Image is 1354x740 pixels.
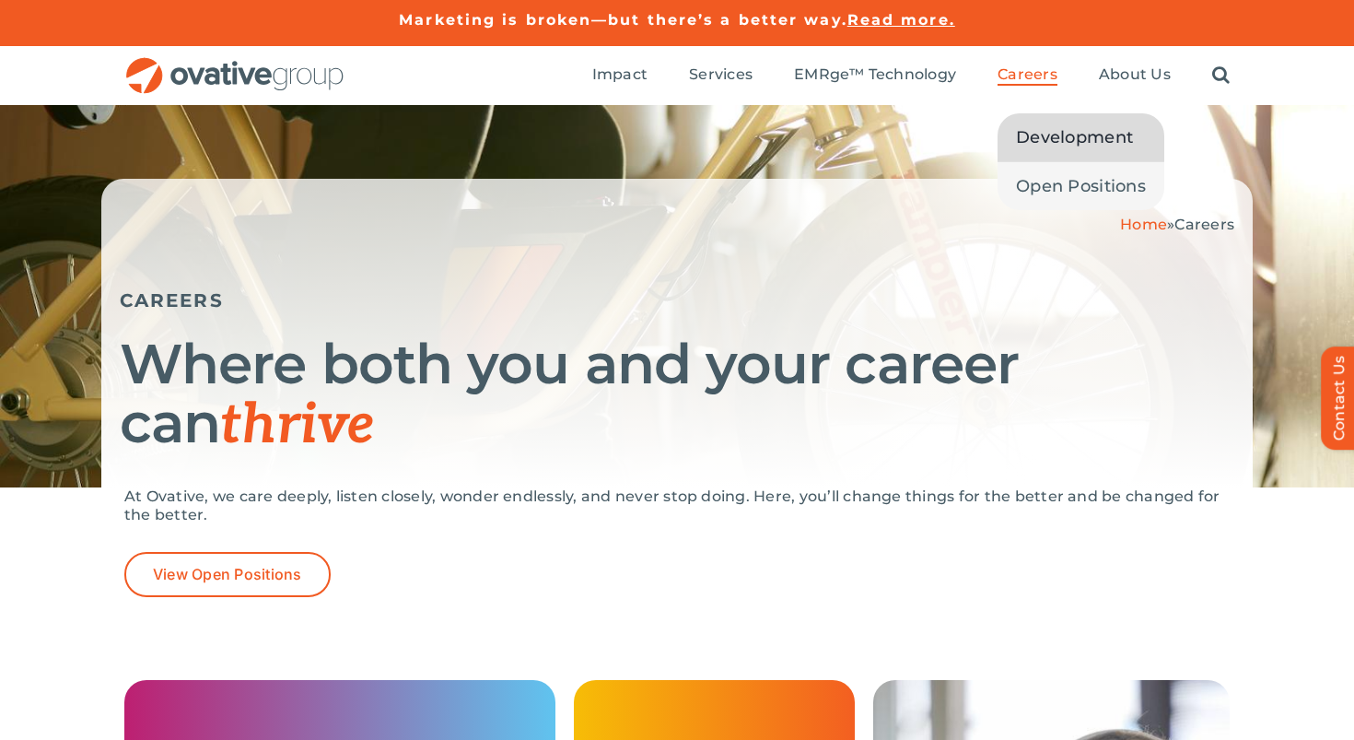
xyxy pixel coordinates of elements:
a: Development [998,113,1164,161]
span: Impact [592,65,648,84]
a: EMRge™ Technology [794,65,956,86]
span: About Us [1099,65,1171,84]
h1: Where both you and your career can [120,335,1234,455]
a: Read more. [847,11,955,29]
a: Home [1120,216,1167,233]
h5: CAREERS [120,289,1234,311]
a: Open Positions [998,162,1164,210]
a: Search [1212,65,1230,86]
span: View Open Positions [153,566,302,583]
span: Services [689,65,753,84]
span: Careers [1174,216,1234,233]
span: EMRge™ Technology [794,65,956,84]
a: Marketing is broken—but there’s a better way. [399,11,847,29]
span: » [1120,216,1234,233]
p: At Ovative, we care deeply, listen closely, wonder endlessly, and never stop doing. Here, you’ll ... [124,487,1230,524]
span: Careers [998,65,1057,84]
a: About Us [1099,65,1171,86]
span: Open Positions [1016,173,1146,199]
a: Careers [998,65,1057,86]
nav: Menu [592,46,1230,105]
span: Development [1016,124,1133,150]
a: View Open Positions [124,552,331,597]
span: thrive [220,393,374,459]
a: Services [689,65,753,86]
a: OG_Full_horizontal_RGB [124,55,345,73]
a: Impact [592,65,648,86]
